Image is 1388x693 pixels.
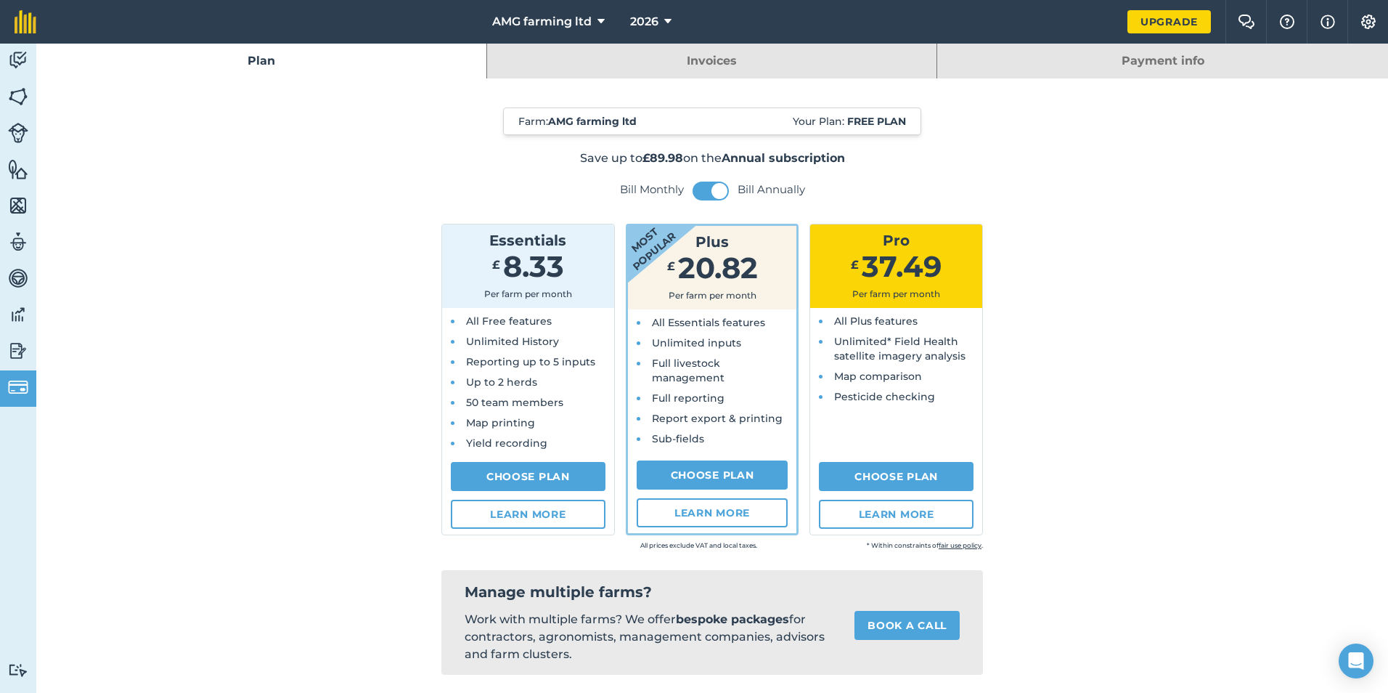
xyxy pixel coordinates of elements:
div: Open Intercom Messenger [1339,644,1373,678]
span: All Plus features [834,315,918,328]
span: 20.82 [678,250,758,285]
span: Full reporting [652,392,724,405]
a: Learn more [451,500,605,529]
a: Learn more [819,500,973,529]
span: Yield recording [466,437,547,450]
span: Pro [883,232,910,249]
img: svg+xml;base64,PHN2ZyB4bWxucz0iaHR0cDovL3d3dy53My5vcmcvMjAwMC9zdmciIHdpZHRoPSI1NiIgaGVpZ2h0PSI2MC... [8,158,28,180]
span: £ [851,258,859,272]
span: Pesticide checking [834,390,935,403]
strong: AMG farming ltd [548,115,637,128]
small: * Within constraints of . [757,538,983,553]
a: Plan [36,44,486,78]
strong: Annual subscription [722,151,845,165]
span: Map printing [466,416,535,429]
img: svg+xml;base64,PD94bWwgdmVyc2lvbj0iMS4wIiBlbmNvZGluZz0idXRmLTgiPz4KPCEtLSBHZW5lcmF0b3I6IEFkb2JlIE... [8,340,28,362]
img: svg+xml;base64,PD94bWwgdmVyc2lvbj0iMS4wIiBlbmNvZGluZz0idXRmLTgiPz4KPCEtLSBHZW5lcmF0b3I6IEFkb2JlIE... [8,377,28,397]
label: Bill Monthly [620,182,684,197]
h2: Manage multiple farms? [465,582,960,602]
img: Two speech bubbles overlapping with the left bubble in the forefront [1238,15,1255,29]
span: Up to 2 herds [466,376,537,389]
a: Choose Plan [451,462,605,491]
span: Full livestock management [652,357,724,384]
span: Per farm per month [484,288,572,299]
img: fieldmargin Logo [15,10,36,33]
strong: Free plan [847,115,906,128]
span: Unlimited History [466,335,559,348]
img: svg+xml;base64,PHN2ZyB4bWxucz0iaHR0cDovL3d3dy53My5vcmcvMjAwMC9zdmciIHdpZHRoPSIxNyIgaGVpZ2h0PSIxNy... [1320,13,1335,31]
img: A cog icon [1360,15,1377,29]
span: £ [667,259,675,273]
a: Book a call [854,611,960,640]
strong: bespoke packages [676,612,789,626]
span: Your Plan: [793,114,906,129]
img: svg+xml;base64,PD94bWwgdmVyc2lvbj0iMS4wIiBlbmNvZGluZz0idXRmLTgiPz4KPCEtLSBHZW5lcmF0b3I6IEFkb2JlIE... [8,231,28,253]
span: Report export & printing [652,412,783,425]
img: svg+xml;base64,PD94bWwgdmVyc2lvbj0iMS4wIiBlbmNvZGluZz0idXRmLTgiPz4KPCEtLSBHZW5lcmF0b3I6IEFkb2JlIE... [8,267,28,289]
span: All Essentials features [652,316,765,329]
img: A question mark icon [1278,15,1296,29]
img: svg+xml;base64,PD94bWwgdmVyc2lvbj0iMS4wIiBlbmNvZGluZz0idXRmLTgiPz4KPCEtLSBHZW5lcmF0b3I6IEFkb2JlIE... [8,304,28,325]
strong: Most popular [584,184,703,294]
span: Plus [695,233,729,251]
label: Bill Annually [738,182,805,197]
a: Payment info [937,44,1388,78]
p: Save up to on the [343,150,1082,167]
span: Essentials [489,232,566,249]
img: svg+xml;base64,PD94bWwgdmVyc2lvbj0iMS4wIiBlbmNvZGluZz0idXRmLTgiPz4KPCEtLSBHZW5lcmF0b3I6IEFkb2JlIE... [8,123,28,143]
span: Per farm per month [669,290,756,301]
span: All Free features [466,315,552,328]
a: Learn more [637,498,788,527]
span: Unlimited* Field Health satellite imagery analysis [834,335,966,362]
a: Upgrade [1127,10,1211,33]
img: svg+xml;base64,PD94bWwgdmVyc2lvbj0iMS4wIiBlbmNvZGluZz0idXRmLTgiPz4KPCEtLSBHZW5lcmF0b3I6IEFkb2JlIE... [8,49,28,71]
a: Choose Plan [819,462,973,491]
span: Sub-fields [652,432,704,445]
a: fair use policy [939,541,981,549]
span: AMG farming ltd [492,13,592,31]
span: 2026 [630,13,658,31]
a: Choose Plan [637,461,788,490]
img: svg+xml;base64,PHN2ZyB4bWxucz0iaHR0cDovL3d3dy53My5vcmcvMjAwMC9zdmciIHdpZHRoPSI1NiIgaGVpZ2h0PSI2MC... [8,195,28,216]
img: svg+xml;base64,PD94bWwgdmVyc2lvbj0iMS4wIiBlbmNvZGluZz0idXRmLTgiPz4KPCEtLSBHZW5lcmF0b3I6IEFkb2JlIE... [8,663,28,677]
span: Map comparison [834,370,922,383]
span: Per farm per month [852,288,940,299]
p: Work with multiple farms? We offer for contractors, agronomists, management companies, advisors a... [465,611,831,663]
span: Reporting up to 5 inputs [466,355,595,368]
a: Invoices [487,44,937,78]
strong: £89.98 [642,151,683,165]
span: 50 team members [466,396,563,409]
span: £ [492,258,500,272]
img: svg+xml;base64,PHN2ZyB4bWxucz0iaHR0cDovL3d3dy53My5vcmcvMjAwMC9zdmciIHdpZHRoPSI1NiIgaGVpZ2h0PSI2MC... [8,86,28,108]
span: Unlimited inputs [652,336,741,349]
span: 37.49 [862,248,942,284]
small: All prices exclude VAT and local taxes. [531,538,757,553]
span: 8.33 [503,248,564,284]
span: Farm : [518,114,637,129]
